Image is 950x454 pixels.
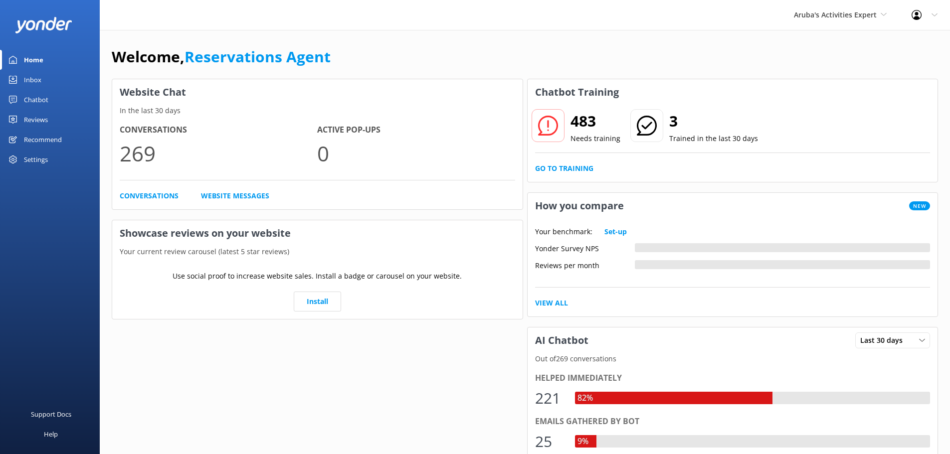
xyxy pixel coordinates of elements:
[317,137,515,170] p: 0
[112,79,523,105] h3: Website Chat
[24,70,41,90] div: Inbox
[528,353,938,364] p: Out of 269 conversations
[15,17,72,33] img: yonder-white-logo.png
[528,327,596,353] h3: AI Chatbot
[535,430,565,454] div: 25
[528,79,626,105] h3: Chatbot Training
[185,46,331,67] a: Reservations Agent
[570,109,620,133] h2: 483
[909,201,930,210] span: New
[535,243,635,252] div: Yonder Survey NPS
[535,163,593,174] a: Go to Training
[24,150,48,169] div: Settings
[604,226,627,237] a: Set-up
[24,130,62,150] div: Recommend
[112,105,523,116] p: In the last 30 days
[575,435,591,448] div: 9%
[112,220,523,246] h3: Showcase reviews on your website
[120,137,317,170] p: 269
[535,260,635,269] div: Reviews per month
[669,109,758,133] h2: 3
[294,292,341,311] a: Install
[860,335,909,346] span: Last 30 days
[535,298,568,308] a: View All
[669,133,758,144] p: Trained in the last 30 days
[575,392,595,405] div: 82%
[201,190,269,201] a: Website Messages
[317,124,515,137] h4: Active Pop-ups
[173,271,462,282] p: Use social proof to increase website sales. Install a badge or carousel on your website.
[535,372,931,385] div: Helped immediately
[570,133,620,144] p: Needs training
[112,45,331,69] h1: Welcome,
[535,386,565,410] div: 221
[535,415,931,428] div: Emails gathered by bot
[31,404,71,424] div: Support Docs
[44,424,58,444] div: Help
[24,50,43,70] div: Home
[24,110,48,130] div: Reviews
[120,190,179,201] a: Conversations
[794,10,877,19] span: Aruba's Activities Expert
[120,124,317,137] h4: Conversations
[24,90,48,110] div: Chatbot
[528,193,631,219] h3: How you compare
[535,226,592,237] p: Your benchmark:
[112,246,523,257] p: Your current review carousel (latest 5 star reviews)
